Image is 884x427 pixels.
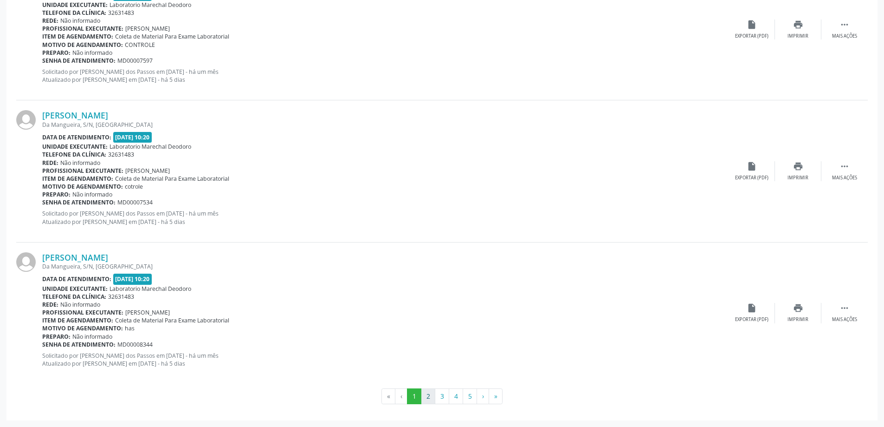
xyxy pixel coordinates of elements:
b: Item de agendamento: [42,33,113,40]
div: Imprimir [787,33,808,39]
span: Coleta de Material Para Exame Laboratorial [115,175,229,183]
span: Coleta de Material Para Exame Laboratorial [115,33,229,40]
button: Go to page 3 [435,388,449,404]
span: [DATE] 10:20 [113,132,152,143]
b: Unidade executante: [42,143,108,151]
b: Motivo de agendamento: [42,183,123,191]
b: Data de atendimento: [42,133,111,141]
b: Profissional executante: [42,25,123,33]
i: print [793,303,803,313]
span: MD00007597 [117,57,153,65]
i:  [839,303,850,313]
span: 32631483 [108,293,134,301]
b: Rede: [42,159,58,167]
b: Unidade executante: [42,1,108,9]
b: Preparo: [42,333,71,341]
span: 32631483 [108,151,134,158]
b: Rede: [42,17,58,25]
b: Unidade executante: [42,285,108,293]
i: print [793,161,803,171]
b: Item de agendamento: [42,175,113,183]
b: Preparo: [42,191,71,198]
b: Data de atendimento: [42,275,111,283]
div: Imprimir [787,175,808,181]
span: [DATE] 10:20 [113,274,152,284]
div: Mais ações [832,316,857,323]
b: Senha de atendimento: [42,198,116,206]
div: Mais ações [832,175,857,181]
b: Item de agendamento: [42,316,113,324]
a: [PERSON_NAME] [42,252,108,263]
span: MD00007534 [117,198,153,206]
button: Go to page 1 [407,388,421,404]
p: Solicitado por [PERSON_NAME] dos Passos em [DATE] - há um mês Atualizado por [PERSON_NAME] em [DA... [42,352,729,368]
div: Da Mangueira, S/N, [GEOGRAPHIC_DATA] [42,121,729,129]
button: Go to next page [477,388,489,404]
i:  [839,161,850,171]
b: Motivo de agendamento: [42,324,123,332]
b: Rede: [42,301,58,309]
span: [PERSON_NAME] [125,167,170,175]
div: Exportar (PDF) [735,316,768,323]
span: MD00008344 [117,341,153,348]
b: Telefone da clínica: [42,9,106,17]
button: Go to page 2 [421,388,435,404]
button: Go to last page [489,388,503,404]
span: Laboratorio Marechal Deodoro [110,285,191,293]
b: Telefone da clínica: [42,151,106,158]
b: Profissional executante: [42,309,123,316]
b: Telefone da clínica: [42,293,106,301]
div: Imprimir [787,316,808,323]
a: [PERSON_NAME] [42,110,108,120]
i: insert_drive_file [747,161,757,171]
span: Não informado [60,159,100,167]
p: Solicitado por [PERSON_NAME] dos Passos em [DATE] - há um mês Atualizado por [PERSON_NAME] em [DA... [42,68,729,84]
span: [PERSON_NAME] [125,309,170,316]
span: Não informado [60,301,100,309]
p: Solicitado por [PERSON_NAME] dos Passos em [DATE] - há um mês Atualizado por [PERSON_NAME] em [DA... [42,210,729,225]
div: Mais ações [832,33,857,39]
span: cotrole [125,183,143,191]
span: has [125,324,135,332]
span: Coleta de Material Para Exame Laboratorial [115,316,229,324]
button: Go to page 4 [449,388,463,404]
div: Da Mangueira, S/N, [GEOGRAPHIC_DATA] [42,263,729,270]
span: Não informado [60,17,100,25]
span: 32631483 [108,9,134,17]
b: Motivo de agendamento: [42,41,123,49]
b: Senha de atendimento: [42,57,116,65]
i: insert_drive_file [747,303,757,313]
b: Profissional executante: [42,167,123,175]
i: print [793,20,803,30]
span: Não informado [72,49,112,57]
ul: Pagination [16,388,868,404]
span: [PERSON_NAME] [125,25,170,33]
button: Go to page 5 [463,388,477,404]
b: Senha de atendimento: [42,341,116,348]
span: Não informado [72,333,112,341]
div: Exportar (PDF) [735,175,768,181]
i:  [839,20,850,30]
img: img [16,110,36,130]
b: Preparo: [42,49,71,57]
span: Laboratorio Marechal Deodoro [110,1,191,9]
img: img [16,252,36,272]
i: insert_drive_file [747,20,757,30]
span: Não informado [72,191,112,198]
span: Laboratorio Marechal Deodoro [110,143,191,151]
span: CONTROLE [125,41,155,49]
div: Exportar (PDF) [735,33,768,39]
